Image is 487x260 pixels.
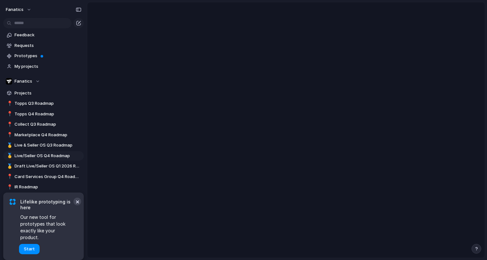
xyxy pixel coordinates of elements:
div: 📍 [7,131,11,139]
button: Dismiss [73,198,81,205]
span: fanatics [6,6,24,13]
span: IR Roadmap [14,184,81,190]
span: Prototypes [14,53,81,59]
span: Our new tool for prototypes that look exactly like your product. [20,214,74,241]
span: Topps Q3 Roadmap [14,100,81,107]
a: 📍Collect Q3 Roadmap [3,120,84,129]
span: My projects [14,63,81,70]
a: My projects [3,62,84,71]
span: Topps Q4 Roadmap [14,111,81,117]
span: Lifelike prototyping is here [20,199,74,211]
a: 📍Card Services Group Q4 Roadmap [3,172,84,182]
a: 📍IR Roadmap [3,182,84,192]
button: 🥇 [6,153,12,159]
button: 📍 [6,184,12,190]
span: Projects [14,90,81,96]
a: 📍Marketplace Q4 Roadmap [3,130,84,140]
div: 💫Analytics Team Tasks [3,193,84,202]
div: 🥇 [7,142,11,149]
a: 🥇Live/Seller OS Q4 Roadmap [3,151,84,161]
button: Start [19,244,40,254]
button: 🥇 [6,163,12,169]
div: 🥇 [7,152,11,159]
span: Requests [14,42,81,49]
span: Live & Seller OS Q3 Roadmap [14,142,81,148]
div: 📍 [7,173,11,180]
button: fanatics [3,4,35,15]
a: 📍Topps Q4 Roadmap [3,109,84,119]
a: Prototypes [3,51,84,61]
span: Start [24,246,35,252]
div: 📍 [7,110,11,118]
a: 🥇Draft Live/Seller OS Q1 2026 Roadmap [3,161,84,171]
span: Feedback [14,32,81,38]
span: Collect Q3 Roadmap [14,121,81,128]
span: Draft Live/Seller OS Q1 2026 Roadmap [14,163,81,169]
a: 🥇Live & Seller OS Q3 Roadmap [3,140,84,150]
span: Fanatics [14,78,32,85]
div: 📍 [7,121,11,128]
a: Projects [3,88,84,98]
button: 📍 [6,111,12,117]
span: Live/Seller OS Q4 Roadmap [14,153,81,159]
button: 📍 [6,174,12,180]
span: Card Services Group Q4 Roadmap [14,174,81,180]
div: 📍 [7,184,11,191]
button: 📍 [6,132,12,138]
a: 📍Topps Q3 Roadmap [3,99,84,108]
button: 📍 [6,100,12,107]
button: 📍 [6,121,12,128]
span: Marketplace Q4 Roadmap [14,132,81,138]
button: Fanatics [3,76,84,86]
div: 🥇 [7,163,11,170]
a: Feedback [3,30,84,40]
a: Requests [3,41,84,50]
div: 📍 [7,100,11,107]
button: 🥇 [6,142,12,148]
